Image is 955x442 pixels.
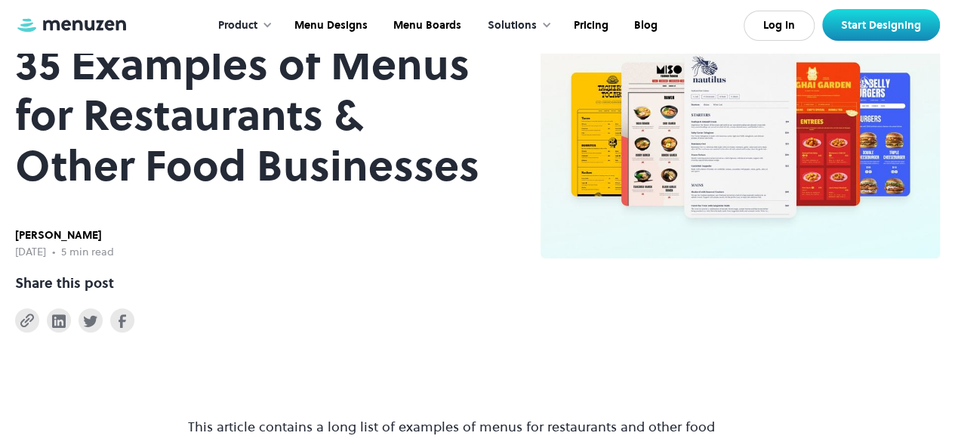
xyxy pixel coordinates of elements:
[280,2,379,49] a: Menu Designs
[620,2,669,49] a: Blog
[488,17,537,34] div: Solutions
[218,17,257,34] div: Product
[15,273,114,293] div: Share this post
[379,2,473,49] a: Menu Boards
[559,2,620,49] a: Pricing
[473,2,559,49] div: Solutions
[822,9,940,41] a: Start Designing
[203,2,280,49] div: Product
[15,39,480,191] h1: 35 Examples of Menus for Restaurants & Other Food Businesses
[744,11,815,41] a: Log In
[61,244,114,261] div: 5 min read
[15,244,46,261] div: [DATE]
[15,227,114,244] div: [PERSON_NAME]
[52,244,55,261] div: •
